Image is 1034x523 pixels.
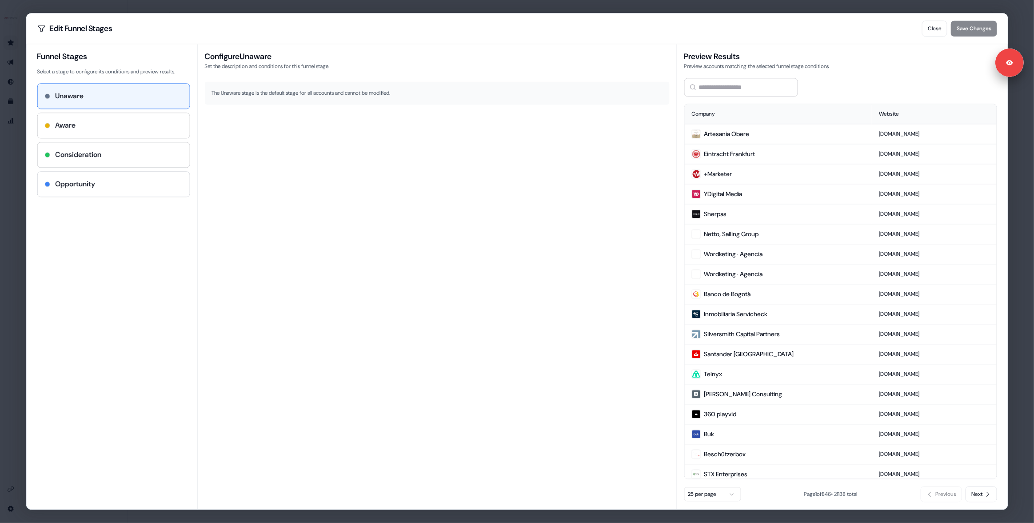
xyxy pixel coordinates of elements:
[684,51,997,62] h3: Preview Results
[704,169,732,178] span: +Marketer
[704,450,746,459] span: Beschützerbox
[704,350,794,358] span: Santander [GEOGRAPHIC_DATA]
[37,51,190,62] h3: Funnel Stages
[704,410,737,418] span: 360 playvid
[704,470,748,479] span: STX Enterprises
[704,149,755,158] span: Eintracht Frankfurt
[879,209,990,218] p: [DOMAIN_NAME]
[55,179,95,189] h4: Opportunity
[879,109,990,118] div: Website
[966,487,997,503] button: Next
[704,129,750,138] span: Artesania Obere
[204,51,669,62] h3: Configure Unaware
[879,350,990,358] p: [DOMAIN_NAME]
[879,470,990,479] p: [DOMAIN_NAME]
[704,370,723,378] span: Telnyx
[879,129,990,138] p: [DOMAIN_NAME]
[704,229,759,238] span: Netto, Salling Group
[704,290,751,298] span: Banco de Bogotá
[55,120,76,131] h4: Aware
[922,20,947,36] button: Close
[879,410,990,418] p: [DOMAIN_NAME]
[879,430,990,439] p: [DOMAIN_NAME]
[879,310,990,318] p: [DOMAIN_NAME]
[879,290,990,298] p: [DOMAIN_NAME]
[879,270,990,278] p: [DOMAIN_NAME]
[704,189,743,198] span: YDigital Media
[692,109,865,118] div: Company
[879,330,990,338] p: [DOMAIN_NAME]
[704,209,727,218] span: Sherpas
[704,330,780,338] span: Silversmith Capital Partners
[704,390,782,398] span: [PERSON_NAME] Consulting
[37,24,112,33] h2: Edit Funnel Stages
[879,169,990,178] p: [DOMAIN_NAME]
[212,89,662,97] p: The Unaware stage is the default stage for all accounts and cannot be modified.
[684,62,997,71] p: Preview accounts matching the selected funnel stage conditions
[879,149,990,158] p: [DOMAIN_NAME]
[704,430,715,439] span: Buk
[879,450,990,459] p: [DOMAIN_NAME]
[55,149,101,160] h4: Consideration
[879,249,990,258] p: [DOMAIN_NAME]
[704,270,763,278] span: Wordketing · Agencia
[879,370,990,378] p: [DOMAIN_NAME]
[804,491,858,498] span: Page 1 of 846 • 21138 total
[704,249,763,258] span: Wordketing · Agencia
[879,189,990,198] p: [DOMAIN_NAME]
[55,91,84,101] h4: Unaware
[971,490,982,499] span: Next
[879,390,990,398] p: [DOMAIN_NAME]
[204,62,669,71] p: Set the description and conditions for this funnel stage.
[879,229,990,238] p: [DOMAIN_NAME]
[704,310,768,318] span: Inmobiliaria Servicheck
[37,67,190,76] p: Select a stage to configure its conditions and preview results.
